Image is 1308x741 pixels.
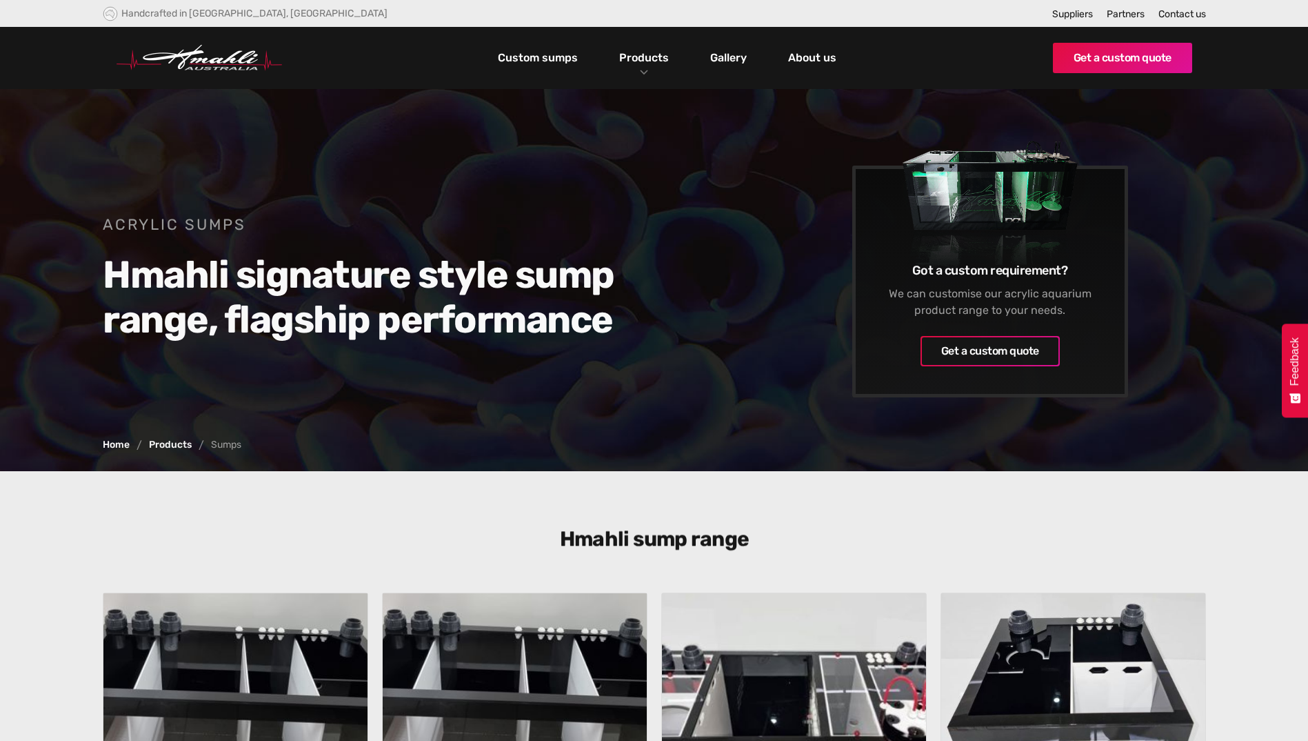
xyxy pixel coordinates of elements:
div: Get a custom quote [940,343,1038,359]
div: Sumps [211,440,241,450]
button: Feedback - Show survey [1282,324,1308,417]
h1: Acrylic Sumps [103,215,634,235]
a: Contact us [1158,8,1206,20]
a: Suppliers [1052,8,1093,20]
div: Handcrafted in [GEOGRAPHIC_DATA], [GEOGRAPHIC_DATA] [121,8,388,19]
a: About us [785,46,840,70]
a: Products [149,440,192,450]
a: Partners [1107,8,1145,20]
h3: Hmahli sump range [389,527,920,552]
a: Home [103,440,130,450]
a: Get a custom quote [920,336,1059,366]
img: Hmahli Australia Logo [117,45,282,71]
div: Products [609,27,679,89]
div: We can customise our acrylic aquarium product range to your needs. [876,286,1103,319]
h2: Hmahli signature style sump range, flagship performance [103,253,634,342]
span: Feedback [1289,337,1301,386]
a: Products [616,48,672,68]
h6: Got a custom requirement? [876,262,1103,279]
a: Gallery [707,46,750,70]
a: Custom sumps [494,46,581,70]
a: home [117,45,282,71]
a: Get a custom quote [1053,43,1192,73]
img: Sumps [876,100,1103,304]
